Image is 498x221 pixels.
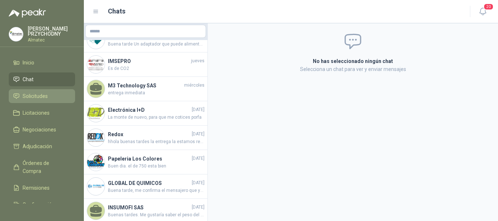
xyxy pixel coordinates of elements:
[23,59,34,67] span: Inicio
[108,41,205,48] span: Buena tarde Un adaptador que puede alimentar dispositivos UniFi [PERSON_NAME], reducir la depende...
[84,77,207,101] a: M3 Technology SASmiércolesentrega inmediata
[192,106,205,113] span: [DATE]
[192,204,205,211] span: [DATE]
[108,163,205,170] span: Buen dia. el de 750 esta bien
[9,72,75,86] a: Chat
[84,174,207,199] a: Company LogoGLOBAL DE QUIMICOS[DATE]Buena tarde, me confirma el mensajero que ya se entregó
[108,65,205,72] span: Es de CO2
[23,75,34,83] span: Chat
[23,159,68,175] span: Órdenes de Compra
[9,139,75,153] a: Adjudicación
[84,150,207,174] a: Company LogoPapeleria Los Colores[DATE]Buen dia. el de 750 esta bien
[108,212,205,218] span: Buenas tardes. Me gustaría saber el peso del rollo para poderles enviar una cotizacion acertada. ...
[84,101,207,126] a: Company LogoElectrónica I+D[DATE]La monte de nuevo, para que me cotices porfa
[9,106,75,120] a: Licitaciones
[108,90,205,96] span: entrega inmediata
[23,201,55,209] span: Configuración
[9,9,46,17] img: Logo peakr
[87,31,105,49] img: Company Logo
[9,198,75,212] a: Configuración
[192,155,205,162] span: [DATE]
[483,3,494,10] span: 20
[9,27,23,41] img: Company Logo
[23,126,56,134] span: Negociaciones
[23,92,48,100] span: Solicitudes
[108,57,190,65] h4: IMSEPRO
[184,82,205,89] span: miércoles
[191,58,205,64] span: jueves
[87,129,105,146] img: Company Logo
[84,126,207,150] a: Company LogoRedox[DATE]hhola buenas tardes la entrega la estamos realizando el dia viernes 26 de ...
[23,142,52,150] span: Adjudicación
[9,156,75,178] a: Órdenes de Compra
[108,6,125,16] h1: Chats
[108,130,190,138] h4: Redox
[23,109,50,117] span: Licitaciones
[9,181,75,195] a: Remisiones
[108,187,205,194] span: Buena tarde, me confirma el mensajero que ya se entregó
[108,179,190,187] h4: GLOBAL DE QUIMICOS
[192,131,205,138] span: [DATE]
[28,38,75,42] p: Almatec
[9,89,75,103] a: Solicitudes
[226,57,480,65] h2: No has seleccionado ningún chat
[226,65,480,73] p: Selecciona un chat para ver y enviar mensajes
[28,26,75,36] p: [PERSON_NAME] PRZYCHODNY
[23,184,50,192] span: Remisiones
[476,5,489,18] button: 20
[9,123,75,137] a: Negociaciones
[84,52,207,77] a: Company LogoIMSEPROjuevesEs de CO2
[87,178,105,195] img: Company Logo
[84,28,207,52] a: Company LogoUNIPLES S.A.SjuevesBuena tarde Un adaptador que puede alimentar dispositivos UniFi [P...
[108,204,190,212] h4: INSUMOFI SAS
[108,155,190,163] h4: Papeleria Los Colores
[108,106,190,114] h4: Electrónica I+D
[87,56,105,73] img: Company Logo
[87,104,105,122] img: Company Logo
[108,138,205,145] span: hhola buenas tardes la entrega la estamos realizando el dia viernes 26 de septiembre
[192,179,205,186] span: [DATE]
[9,56,75,70] a: Inicio
[108,114,205,121] span: La monte de nuevo, para que me cotices porfa
[87,153,105,171] img: Company Logo
[108,82,183,90] h4: M3 Technology SAS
